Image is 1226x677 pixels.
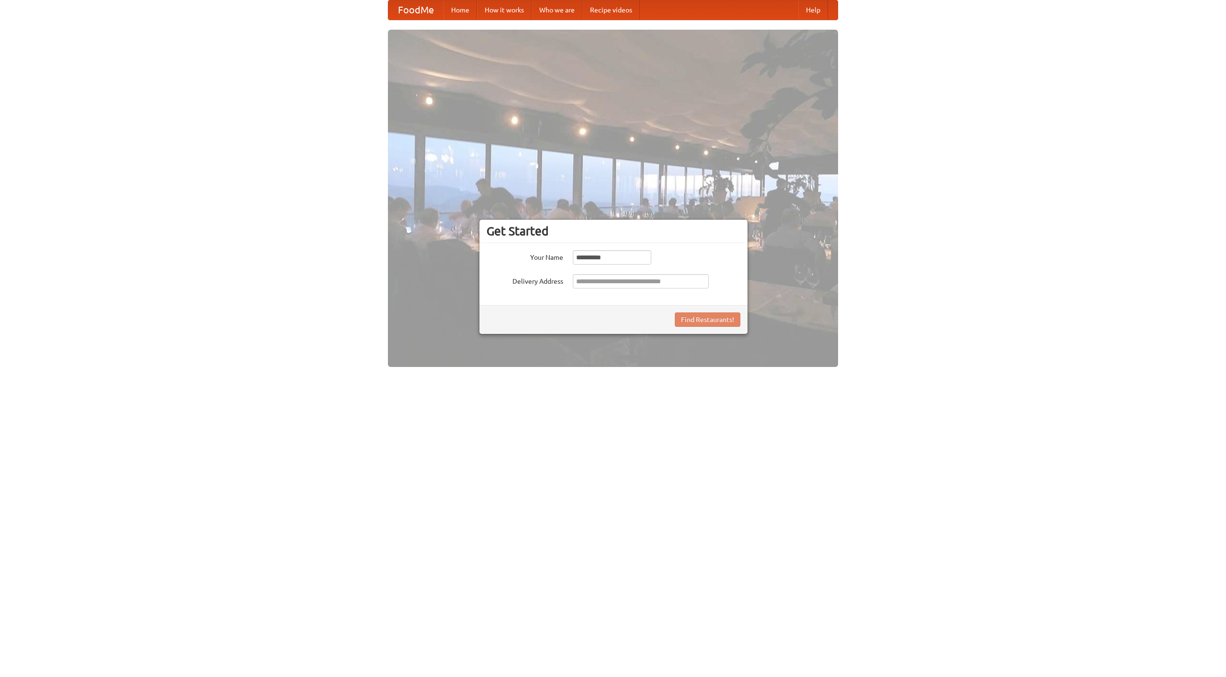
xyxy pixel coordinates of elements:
label: Delivery Address [487,274,563,286]
a: Who we are [532,0,582,20]
a: FoodMe [388,0,443,20]
a: Help [798,0,828,20]
a: Recipe videos [582,0,640,20]
a: Home [443,0,477,20]
button: Find Restaurants! [675,312,740,327]
h3: Get Started [487,224,740,238]
a: How it works [477,0,532,20]
label: Your Name [487,250,563,262]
